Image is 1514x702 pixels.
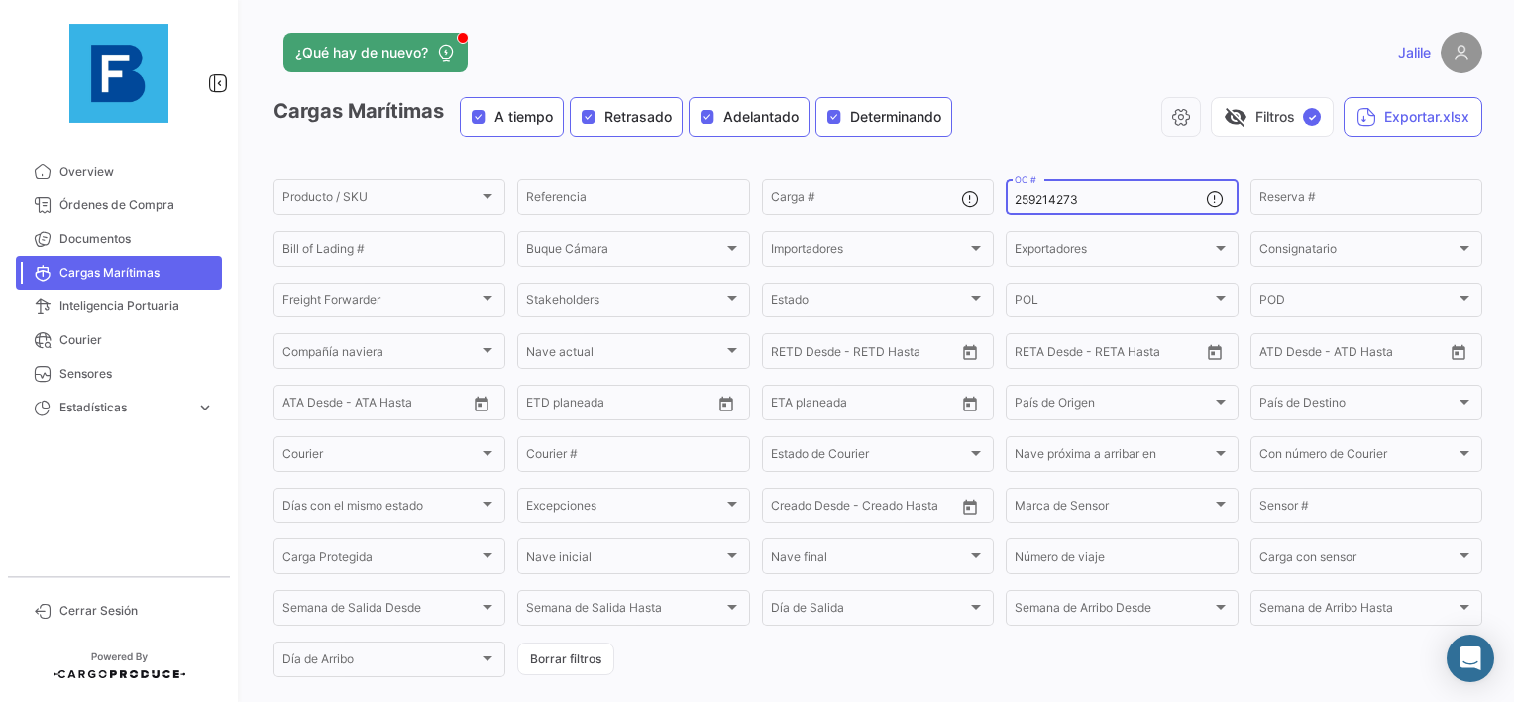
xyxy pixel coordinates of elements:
a: Documentos [16,222,222,256]
span: Estado de Courier [771,450,967,464]
span: visibility_off [1224,105,1247,129]
span: Estado [771,296,967,310]
span: Jalile [1398,43,1431,62]
input: Creado Desde [771,502,850,516]
span: Carga con sensor [1259,553,1456,567]
img: 12429640-9da8-4fa2-92c4-ea5716e443d2.jpg [69,24,168,123]
span: Retrasado [604,107,672,127]
span: Compañía naviera [282,347,479,361]
span: Estadísticas [59,399,188,416]
input: Desde [771,347,807,361]
h3: Cargas Marítimas [273,97,958,137]
span: Día de Salida [771,604,967,618]
span: Semana de Arribo Desde [1015,604,1211,618]
input: Desde [526,399,562,412]
span: Marca de Sensor [1015,502,1211,516]
button: Determinando [816,98,951,136]
span: Freight Forwarder [282,296,479,310]
button: Exportar.xlsx [1344,97,1482,137]
span: Días con el mismo estado [282,502,479,516]
span: Órdenes de Compra [59,196,214,214]
button: Open calendar [711,389,741,418]
button: Open calendar [955,389,985,418]
span: Documentos [59,230,214,248]
span: Buque Cámara [526,245,722,259]
button: Adelantado [690,98,809,136]
input: Creado Hasta [864,502,952,516]
button: Open calendar [955,337,985,367]
input: ATD Hasta [1336,347,1424,361]
span: Con número de Courier [1259,450,1456,464]
span: Semana de Salida Desde [282,604,479,618]
span: Carga Protegida [282,553,479,567]
button: Open calendar [1444,337,1473,367]
span: POD [1259,296,1456,310]
a: Courier [16,323,222,357]
span: País de Origen [1015,399,1211,412]
span: Adelantado [723,107,799,127]
span: Determinando [850,107,941,127]
a: Overview [16,155,222,188]
input: Hasta [820,399,909,412]
input: Hasta [820,347,909,361]
div: Abrir Intercom Messenger [1447,635,1494,682]
span: ¿Qué hay de nuevo? [295,43,428,62]
input: ATA Desde [282,399,343,412]
span: POL [1015,296,1211,310]
button: visibility_offFiltros✓ [1211,97,1334,137]
span: Nave inicial [526,553,722,567]
span: Cargas Marítimas [59,264,214,282]
span: Overview [59,163,214,180]
button: Retrasado [571,98,682,136]
img: placeholder-user.png [1441,32,1482,73]
input: ATA Hasta [357,399,445,412]
a: Sensores [16,357,222,391]
button: A tiempo [461,98,563,136]
span: Sensores [59,365,214,383]
span: Courier [59,331,214,349]
span: Inteligencia Portuaria [59,297,214,315]
input: Desde [771,399,807,412]
span: Semana de Salida Hasta [526,604,722,618]
button: Open calendar [1200,337,1230,367]
span: Excepciones [526,502,722,516]
span: expand_more [196,399,214,416]
button: Borrar filtros [517,643,614,675]
span: ✓ [1303,108,1321,126]
span: Exportadores [1015,245,1211,259]
span: Día de Arribo [282,655,479,669]
span: País de Destino [1259,399,1456,412]
span: Semana de Arribo Hasta [1259,604,1456,618]
span: Cerrar Sesión [59,602,214,620]
input: Hasta [576,399,664,412]
a: Inteligencia Portuaria [16,290,222,323]
a: Órdenes de Compra [16,188,222,222]
span: Importadores [771,245,967,259]
button: Open calendar [467,389,496,418]
button: ¿Qué hay de nuevo? [283,33,468,72]
a: Cargas Marítimas [16,256,222,290]
span: Nave actual [526,347,722,361]
span: Nave final [771,553,967,567]
span: Stakeholders [526,296,722,310]
span: Producto / SKU [282,193,479,207]
span: Courier [282,450,479,464]
input: ATD Desde [1259,347,1322,361]
input: Desde [1015,347,1050,361]
span: Nave próxima a arribar en [1015,450,1211,464]
span: A tiempo [494,107,553,127]
span: Consignatario [1259,245,1456,259]
button: Open calendar [955,492,985,522]
input: Hasta [1064,347,1152,361]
